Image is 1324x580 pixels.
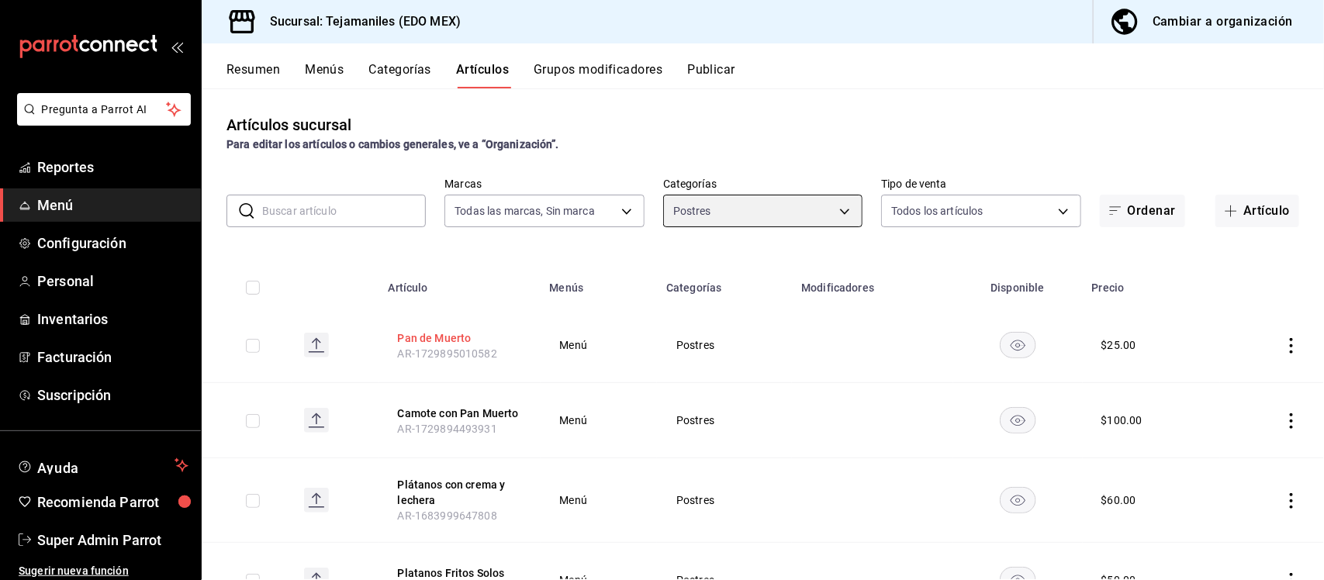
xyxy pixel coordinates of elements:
[398,477,522,508] button: edit-product-location
[657,258,792,308] th: Categorías
[37,492,188,513] span: Recomienda Parrot
[1153,11,1293,33] div: Cambiar a organización
[1101,492,1136,508] div: $ 60.00
[953,258,1083,308] th: Disponible
[541,258,658,308] th: Menús
[258,12,461,31] h3: Sucursal: Tejamaniles (EDO MEX)
[37,385,188,406] span: Suscripción
[560,495,638,506] span: Menú
[37,195,188,216] span: Menú
[1284,493,1299,509] button: actions
[398,406,522,421] button: edit-product-location
[676,415,773,426] span: Postres
[398,509,497,522] span: AR-1683999647808
[37,271,188,292] span: Personal
[226,62,1324,88] div: navigation tabs
[398,347,497,360] span: AR-1729895010582
[1284,338,1299,354] button: actions
[881,179,1080,190] label: Tipo de venta
[560,340,638,350] span: Menú
[37,456,168,475] span: Ayuda
[663,179,863,190] label: Categorías
[262,195,426,226] input: Buscar artículo
[1000,407,1036,433] button: availability-product
[226,138,559,150] strong: Para editar los artículos o cambios generales, ve a “Organización”.
[305,62,344,88] button: Menús
[456,62,509,88] button: Artículos
[560,415,638,426] span: Menú
[37,530,188,551] span: Super Admin Parrot
[1101,413,1143,428] div: $ 100.00
[398,330,522,346] button: edit-product-location
[444,179,644,190] label: Marcas
[1101,337,1136,353] div: $ 25.00
[687,62,735,88] button: Publicar
[226,62,280,88] button: Resumen
[891,203,983,219] span: Todos los artículos
[534,62,662,88] button: Grupos modificadores
[37,347,188,368] span: Facturación
[1215,195,1299,227] button: Artículo
[37,233,188,254] span: Configuración
[1000,487,1036,513] button: availability-product
[37,157,188,178] span: Reportes
[42,102,167,118] span: Pregunta a Parrot AI
[226,113,351,136] div: Artículos sucursal
[455,203,595,219] span: Todas las marcas, Sin marca
[1000,332,1036,358] button: availability-product
[11,112,191,129] a: Pregunta a Parrot AI
[1100,195,1185,227] button: Ordenar
[369,62,432,88] button: Categorías
[19,563,188,579] span: Sugerir nueva función
[398,423,497,435] span: AR-1729894493931
[676,340,773,350] span: Postres
[1083,258,1221,308] th: Precio
[676,495,773,506] span: Postres
[673,203,711,219] span: Postres
[171,40,183,53] button: open_drawer_menu
[37,309,188,330] span: Inventarios
[379,258,541,308] th: Artículo
[1284,413,1299,429] button: actions
[792,258,952,308] th: Modificadores
[17,93,191,126] button: Pregunta a Parrot AI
